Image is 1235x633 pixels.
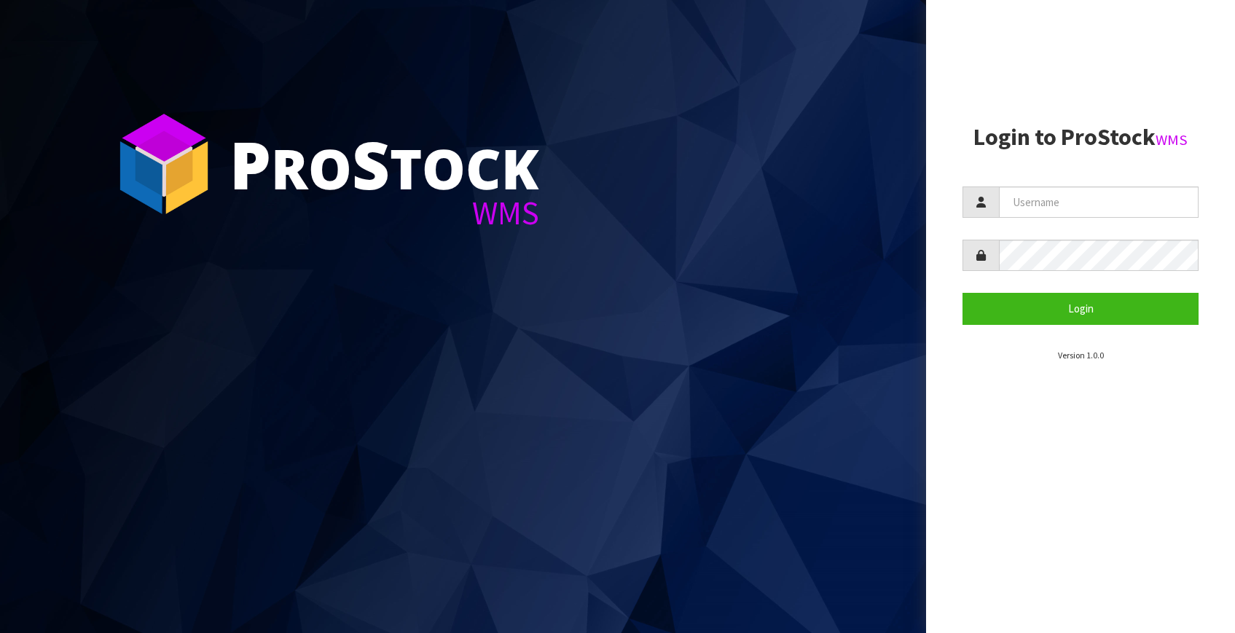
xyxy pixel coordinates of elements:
small: WMS [1156,130,1188,149]
span: S [352,119,390,208]
img: ProStock Cube [109,109,219,219]
small: Version 1.0.0 [1058,350,1104,361]
input: Username [999,186,1199,218]
button: Login [962,293,1199,324]
h2: Login to ProStock [962,125,1199,150]
span: P [230,119,271,208]
div: ro tock [230,131,539,197]
div: WMS [230,197,539,229]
